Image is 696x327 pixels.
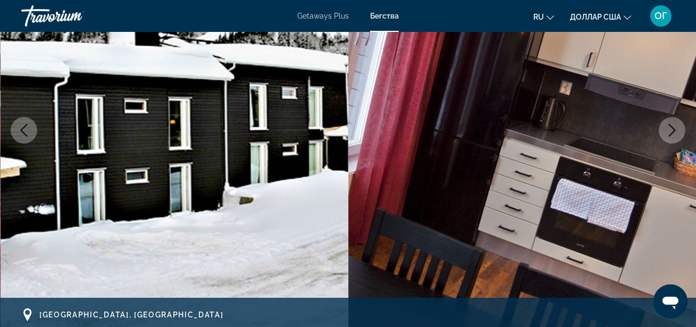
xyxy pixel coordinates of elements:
button: Изменить валюту [570,9,631,24]
iframe: Кнопка запуска окна обмена сообщениями [653,284,687,318]
button: Меню пользователя [647,5,675,27]
button: Previous image [11,117,37,144]
button: Next image [659,117,685,144]
font: ОГ [655,10,667,21]
span: [GEOGRAPHIC_DATA], [GEOGRAPHIC_DATA] [39,311,223,319]
button: Изменить язык [533,9,554,24]
font: ru [533,13,544,21]
font: доллар США [570,13,621,21]
a: Getaways Plus [297,12,349,20]
a: Бегства [370,12,399,20]
a: Травориум [21,2,128,30]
